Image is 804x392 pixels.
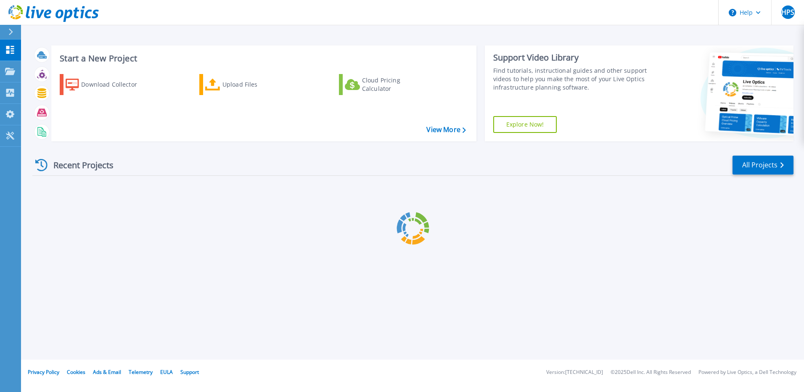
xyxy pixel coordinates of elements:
a: View More [426,126,465,134]
h3: Start a New Project [60,54,465,63]
li: © 2025 Dell Inc. All Rights Reserved [611,370,691,375]
a: Ads & Email [93,368,121,376]
div: Cloud Pricing Calculator [362,76,429,93]
a: All Projects [733,156,793,175]
a: Explore Now! [493,116,557,133]
div: Find tutorials, instructional guides and other support videos to help you make the most of your L... [493,66,651,92]
a: Privacy Policy [28,368,59,376]
div: Upload Files [222,76,290,93]
span: HPS [781,9,794,16]
a: Upload Files [199,74,293,95]
a: Download Collector [60,74,153,95]
a: Telemetry [129,368,153,376]
div: Recent Projects [32,155,125,175]
a: Cloud Pricing Calculator [339,74,433,95]
div: Support Video Library [493,52,651,63]
li: Powered by Live Optics, a Dell Technology [698,370,796,375]
div: Download Collector [81,76,148,93]
a: Support [180,368,199,376]
a: EULA [160,368,173,376]
li: Version: [TECHNICAL_ID] [546,370,603,375]
a: Cookies [67,368,85,376]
